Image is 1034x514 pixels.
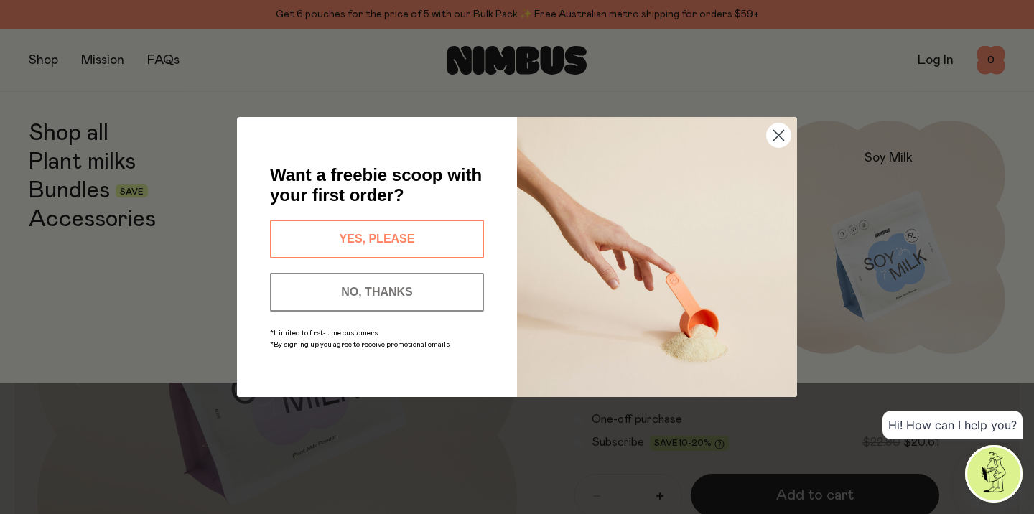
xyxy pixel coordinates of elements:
[270,165,482,205] span: Want a freebie scoop with your first order?
[882,411,1023,439] div: Hi! How can I help you?
[270,330,378,337] span: *Limited to first-time customers
[270,220,484,258] button: YES, PLEASE
[270,341,450,348] span: *By signing up you agree to receive promotional emails
[967,447,1020,500] img: agent
[517,117,797,397] img: c0d45117-8e62-4a02-9742-374a5db49d45.jpeg
[766,123,791,148] button: Close dialog
[270,273,484,312] button: NO, THANKS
